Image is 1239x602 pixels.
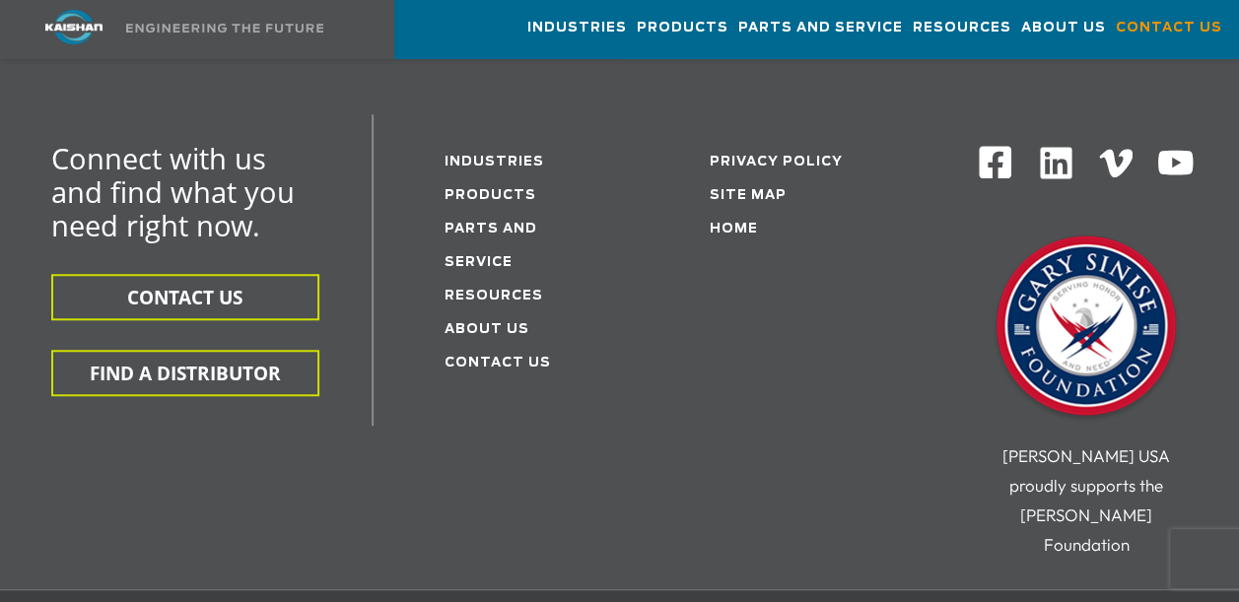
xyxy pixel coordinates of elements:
a: Products [637,1,728,54]
a: About Us [445,323,529,336]
a: Resources [913,1,1011,54]
a: Products [445,189,536,202]
a: Parts and Service [738,1,903,54]
img: Vimeo [1099,149,1133,177]
img: Gary Sinise Foundation [988,230,1185,427]
span: Connect with us and find what you need right now. [51,139,295,244]
button: CONTACT US [51,274,319,320]
a: Privacy Policy [710,156,843,168]
img: Linkedin [1037,144,1075,182]
a: Resources [445,290,543,302]
a: Contact Us [1116,1,1222,54]
a: Industries [527,1,627,54]
span: About Us [1021,17,1106,39]
img: Youtube [1156,144,1195,182]
span: Parts and Service [738,17,903,39]
span: [PERSON_NAME] USA proudly supports the [PERSON_NAME] Foundation [1002,445,1170,555]
a: Site Map [710,189,787,202]
a: About Us [1021,1,1106,54]
a: Home [710,223,758,235]
a: Parts and service [445,223,537,269]
span: Contact Us [1116,17,1222,39]
a: Contact Us [445,357,551,369]
img: Engineering the future [126,24,323,33]
a: Industries [445,156,544,168]
span: Resources [913,17,1011,39]
button: FIND A DISTRIBUTOR [51,350,319,396]
span: Industries [527,17,627,39]
span: Products [637,17,728,39]
img: Facebook [977,144,1013,180]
